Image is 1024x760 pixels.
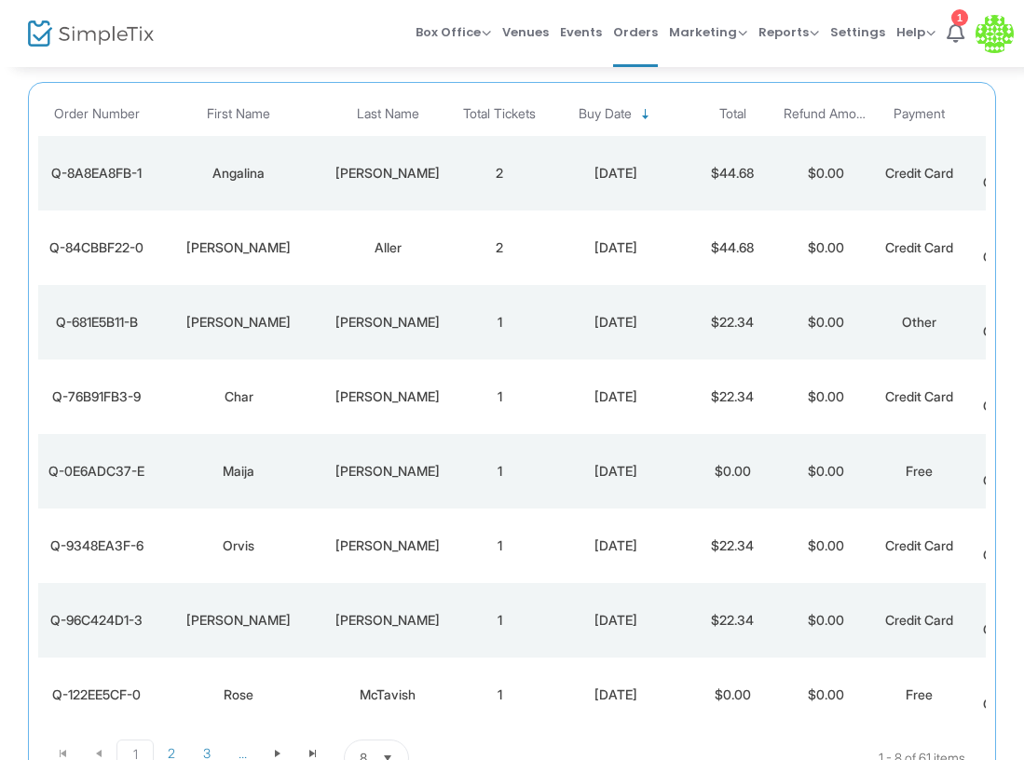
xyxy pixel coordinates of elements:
[159,536,318,555] div: Orvis
[758,23,819,41] span: Reports
[38,92,986,732] div: Data table
[830,8,885,56] span: Settings
[613,8,658,56] span: Orders
[779,434,872,509] td: $0.00
[686,210,779,285] td: $44.68
[453,92,546,136] th: Total Tickets
[560,8,602,56] span: Events
[885,537,953,553] span: Credit Card
[896,23,935,41] span: Help
[551,387,681,406] div: 2025-09-13
[551,611,681,630] div: 2025-09-12
[779,92,872,136] th: Refund Amount
[779,285,872,360] td: $0.00
[453,583,546,658] td: 1
[453,658,546,732] td: 1
[327,313,448,332] div: McBurnie
[779,210,872,285] td: $0.00
[453,509,546,583] td: 1
[906,686,933,702] span: Free
[951,9,968,26] div: 1
[54,106,140,122] span: Order Number
[327,387,448,406] div: Johnston-Carter
[779,658,872,732] td: $0.00
[327,611,448,630] div: Margaret
[43,313,150,332] div: Q-681E5B11-B
[159,238,318,257] div: Pyper
[885,388,953,404] span: Credit Card
[159,313,318,332] div: Johanna
[551,685,681,704] div: 2025-09-12
[669,23,747,41] span: Marketing
[686,583,779,658] td: $22.34
[779,583,872,658] td: $0.00
[551,313,681,332] div: 2025-09-13
[327,685,448,704] div: McTavish
[43,387,150,406] div: Q-76B91FB3-9
[357,106,419,122] span: Last Name
[327,238,448,257] div: Aller
[453,285,546,360] td: 1
[43,164,150,183] div: Q-8A8EA8FB-1
[894,106,945,122] span: Payment
[779,509,872,583] td: $0.00
[906,463,933,479] span: Free
[686,360,779,434] td: $22.34
[885,239,953,255] span: Credit Card
[159,611,318,630] div: Jessamy
[551,164,681,183] div: 2025-09-14
[579,106,632,122] span: Buy Date
[43,611,150,630] div: Q-96C424D1-3
[43,462,150,481] div: Q-0E6ADC37-E
[686,434,779,509] td: $0.00
[453,210,546,285] td: 2
[638,107,653,122] span: Sortable
[327,536,448,555] div: Starkweather
[159,462,318,481] div: Maija
[885,165,953,181] span: Credit Card
[551,536,681,555] div: 2025-09-13
[551,238,681,257] div: 2025-09-14
[43,685,150,704] div: Q-122EE5CF-0
[43,238,150,257] div: Q-84CBBF22-0
[207,106,270,122] span: First Name
[43,536,150,555] div: Q-9348EA3F-6
[551,462,681,481] div: 2025-09-13
[159,685,318,704] div: Rose
[453,434,546,509] td: 1
[686,92,779,136] th: Total
[686,509,779,583] td: $22.34
[779,136,872,210] td: $0.00
[416,23,491,41] span: Box Office
[327,164,448,183] div: Piraino
[453,360,546,434] td: 1
[159,164,318,183] div: Angalina
[453,136,546,210] td: 2
[885,612,953,628] span: Credit Card
[686,136,779,210] td: $44.68
[327,462,448,481] div: Watson
[779,360,872,434] td: $0.00
[159,387,318,406] div: Char
[902,314,936,330] span: Other
[502,8,549,56] span: Venues
[686,285,779,360] td: $22.34
[686,658,779,732] td: $0.00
